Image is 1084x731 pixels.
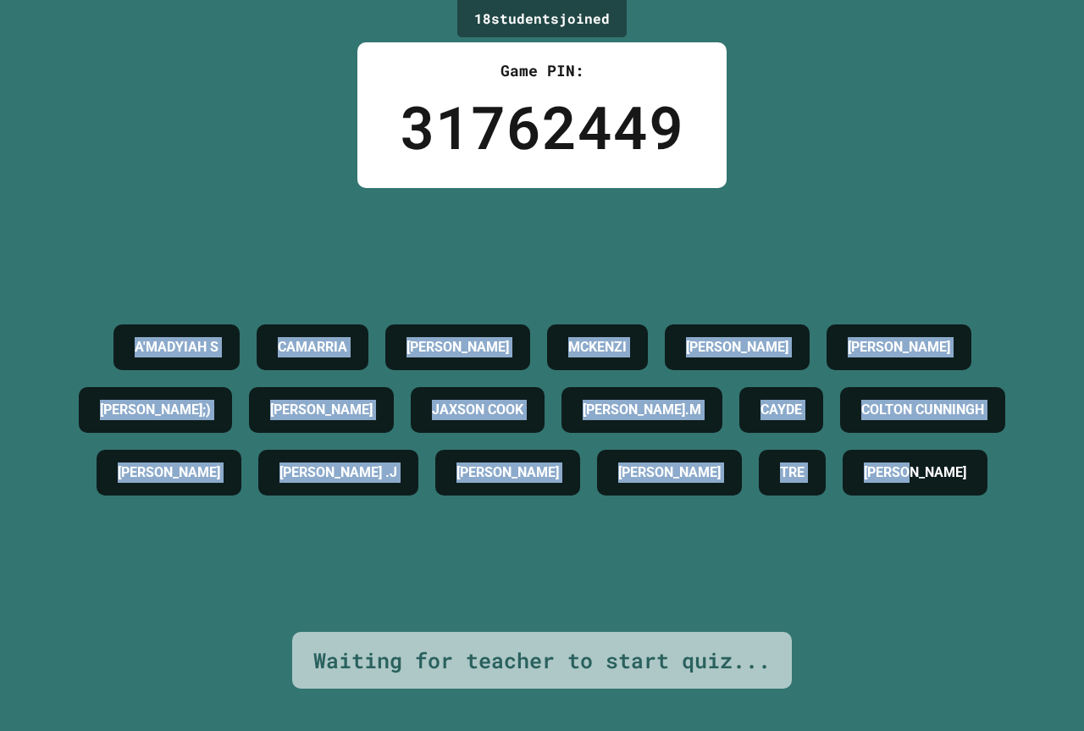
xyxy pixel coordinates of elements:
[100,400,211,420] h4: [PERSON_NAME];)
[118,462,220,483] h4: [PERSON_NAME]
[568,337,627,357] h4: MCKENZI
[861,400,984,420] h4: COLTON CUNNINGH
[400,59,684,82] div: Game PIN:
[400,82,684,171] div: 31762449
[432,400,523,420] h4: JAXSON COOK
[760,400,802,420] h4: CAYDE
[406,337,509,357] h4: [PERSON_NAME]
[583,400,701,420] h4: [PERSON_NAME].M
[313,645,771,677] div: Waiting for teacher to start quiz...
[279,462,397,483] h4: [PERSON_NAME] .J
[848,337,950,357] h4: [PERSON_NAME]
[864,462,966,483] h4: [PERSON_NAME]
[780,462,805,483] h4: TRE
[618,462,721,483] h4: [PERSON_NAME]
[456,462,559,483] h4: [PERSON_NAME]
[135,337,218,357] h4: A'MADYIAH S
[686,337,788,357] h4: [PERSON_NAME]
[278,337,347,357] h4: CAMARRIA
[270,400,373,420] h4: [PERSON_NAME]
